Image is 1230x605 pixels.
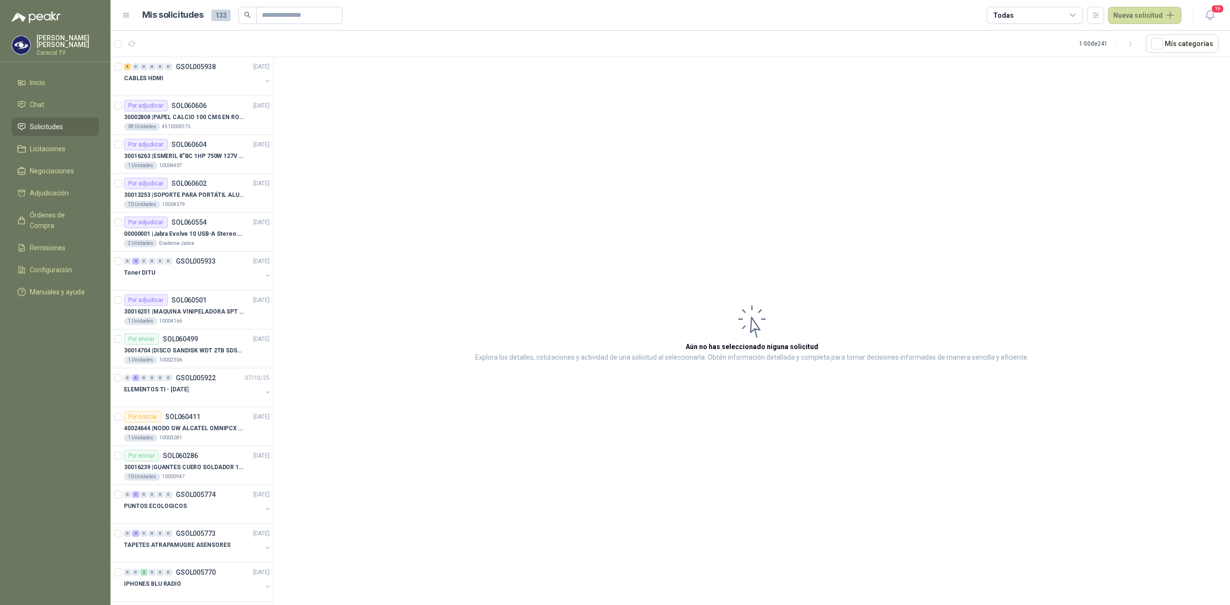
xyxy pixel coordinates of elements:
[157,569,164,576] div: 0
[993,10,1013,21] div: Todas
[12,162,99,180] a: Negociaciones
[165,569,172,576] div: 0
[172,180,207,187] p: SOL060602
[159,434,182,442] p: 10003281
[111,290,273,329] a: Por adjudicarSOL060501[DATE] 30016251 |MAQUINA VINIPELADORA SPT M 10 – 501 Unidades10004166
[111,135,273,174] a: Por adjudicarSOL060604[DATE] 30016263 |ESMERIL 8"BC 1HP 750W 127V 3450RPM URREA1 Unidades10004407
[124,450,159,461] div: Por enviar
[165,375,172,381] div: 0
[253,529,270,538] p: [DATE]
[140,375,148,381] div: 0
[132,63,139,70] div: 0
[148,63,156,70] div: 0
[1146,35,1218,53] button: Mís categorías
[124,217,168,228] div: Por adjudicar
[148,569,156,576] div: 0
[253,490,270,499] p: [DATE]
[132,530,139,537] div: 4
[30,144,65,154] span: Licitaciones
[172,219,207,226] p: SOL060554
[12,73,99,92] a: Inicio
[12,96,99,114] a: Chat
[124,317,157,325] div: 1 Unidades
[30,265,72,275] span: Configuración
[140,491,148,498] div: 0
[124,152,244,161] p: 30016263 | ESMERIL 8"BC 1HP 750W 127V 3450RPM URREA
[159,317,182,325] p: 10004166
[159,356,182,364] p: 10002306
[124,580,181,589] p: IPHONES BLU RADIO
[163,336,198,342] p: SOL060499
[124,473,160,481] div: 10 Unidades
[253,296,270,305] p: [DATE]
[165,413,200,420] p: SOL060411
[162,201,185,208] p: 10004379
[140,530,148,537] div: 0
[12,283,99,301] a: Manuales y ayuda
[686,341,818,352] h3: Aún no has seleccionado niguna solicitud
[124,356,157,364] div: 1 Unidades
[176,375,216,381] p: GSOL005922
[124,178,168,189] div: Por adjudicar
[253,140,270,149] p: [DATE]
[124,113,244,122] p: 30002808 | PAPEL CALCIO 100 CMS EN ROLLO DE 100 GR
[157,530,164,537] div: 0
[124,502,187,511] p: PUNTOS ECOLOGICOS
[124,424,244,433] p: 40024644 | NODO GW ALCATEL OMNIPCX ENTERPRISE SIP
[30,121,63,132] span: Solicitudes
[124,385,188,394] p: ELEMENTOS TI - [DATE]
[475,352,1029,363] p: Explora los detalles, cotizaciones y actividad de una solicitud al seleccionarla. Obtén informaci...
[148,530,156,537] div: 0
[253,179,270,188] p: [DATE]
[176,258,216,265] p: GSOL005933
[176,63,216,70] p: GSOL005938
[124,201,160,208] div: 70 Unidades
[30,210,90,231] span: Órdenes de Compra
[30,287,85,297] span: Manuales y ayuda
[253,257,270,266] p: [DATE]
[132,375,139,381] div: 6
[253,568,270,577] p: [DATE]
[245,374,270,383] p: 07/10/25
[111,213,273,252] a: Por adjudicarSOL060554[DATE] 00000001 |Jabra Evolve 10 USB-A Stereo HSC2002 UnidadesDiadema-Jabra
[124,463,244,472] p: 30016239 | GUANTES CUERO SOLDADOR 14 STEEL PRO SAFE(ADJUNTO FICHA TECNIC)
[124,123,160,131] div: 38 Unidades
[159,240,194,247] p: Diadema-Jabra
[124,61,271,92] a: 6 0 0 0 0 0 GSOL005938[DATE] CABLES HDMI
[157,63,164,70] div: 0
[124,294,168,306] div: Por adjudicar
[211,10,231,21] span: 133
[124,541,231,550] p: TAPETES ATRAPAMUGRE ASENSORES
[124,74,163,83] p: CABLES HDMI
[162,473,185,481] p: 10003947
[124,489,271,520] a: 0 3 0 0 0 0 GSOL005774[DATE] PUNTOS ECOLOGICOS
[176,530,216,537] p: GSOL005773
[111,174,273,213] a: Por adjudicarSOL060602[DATE] 30013253 |SOPORTE PARA PORTÁTIL ALUMINIO PLEGABLE VTA70 Unidades1000...
[165,258,172,265] div: 0
[124,63,131,70] div: 6
[111,446,273,485] a: Por enviarSOL060286[DATE] 30016239 |GUANTES CUERO SOLDADOR 14 STEEL PRO SAFE(ADJUNTO FICHA TECNIC...
[124,372,271,403] a: 0 6 0 0 0 0 GSOL00592207/10/25 ELEMENTOS TI - [DATE]
[165,63,172,70] div: 0
[37,50,99,56] p: Caracol TV
[124,333,159,345] div: Por enviar
[37,35,99,48] p: [PERSON_NAME] [PERSON_NAME]
[124,528,271,558] a: 0 4 0 0 0 0 GSOL005773[DATE] TAPETES ATRAPAMUGRE ASENSORES
[30,99,44,110] span: Chat
[124,268,155,278] p: Toner DITU
[124,162,157,169] div: 1 Unidades
[12,239,99,257] a: Remisiones
[142,8,204,22] h1: Mis solicitudes
[30,188,69,198] span: Adjudicación
[253,101,270,110] p: [DATE]
[172,141,207,148] p: SOL060604
[148,375,156,381] div: 0
[111,329,273,368] a: Por enviarSOL060499[DATE] 30014704 |DISCO SANDISK WDT 2TB SDSSDE61-2T00-G251 Unidades10002306
[30,166,74,176] span: Negociaciones
[124,530,131,537] div: 0
[253,412,270,422] p: [DATE]
[12,12,61,23] img: Logo peakr
[124,240,157,247] div: 2 Unidades
[253,451,270,460] p: [DATE]
[30,77,45,88] span: Inicio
